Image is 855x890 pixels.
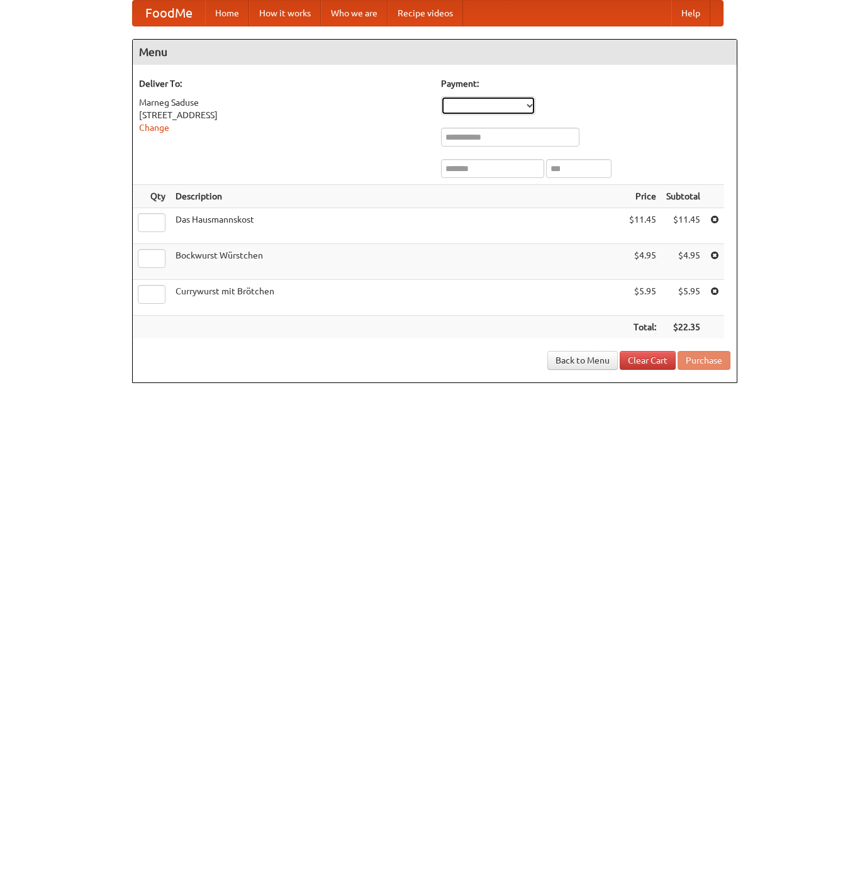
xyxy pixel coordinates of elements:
[624,244,661,280] td: $4.95
[661,185,705,208] th: Subtotal
[133,185,170,208] th: Qty
[170,280,624,316] td: Currywurst mit Brötchen
[547,351,618,370] a: Back to Menu
[205,1,249,26] a: Home
[139,109,428,121] div: [STREET_ADDRESS]
[678,351,730,370] button: Purchase
[624,185,661,208] th: Price
[139,96,428,109] div: Marneg Saduse
[133,40,737,65] h4: Menu
[661,244,705,280] td: $4.95
[321,1,388,26] a: Who we are
[624,280,661,316] td: $5.95
[661,208,705,244] td: $11.45
[388,1,463,26] a: Recipe videos
[170,185,624,208] th: Description
[170,244,624,280] td: Bockwurst Würstchen
[249,1,321,26] a: How it works
[624,316,661,339] th: Total:
[661,316,705,339] th: $22.35
[441,77,730,90] h5: Payment:
[624,208,661,244] td: $11.45
[671,1,710,26] a: Help
[139,123,169,133] a: Change
[170,208,624,244] td: Das Hausmannskost
[661,280,705,316] td: $5.95
[139,77,428,90] h5: Deliver To:
[133,1,205,26] a: FoodMe
[620,351,676,370] a: Clear Cart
